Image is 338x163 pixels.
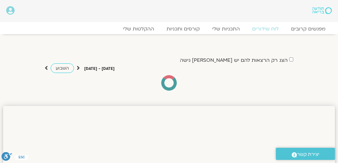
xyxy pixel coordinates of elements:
nav: Menu [6,26,332,32]
a: לוח שידורים [246,26,285,32]
label: הצג רק הרצאות להם יש [PERSON_NAME] גישה [180,57,288,63]
a: קורסים ותכניות [160,26,206,32]
p: [DATE] - [DATE] [84,66,115,72]
a: מפגשים קרובים [285,26,332,32]
a: התכניות שלי [206,26,246,32]
a: יצירת קשר [276,148,335,160]
span: יצירת קשר [297,150,319,159]
a: ההקלטות שלי [117,26,160,32]
a: השבוע [51,63,74,73]
span: השבוע [56,65,69,71]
